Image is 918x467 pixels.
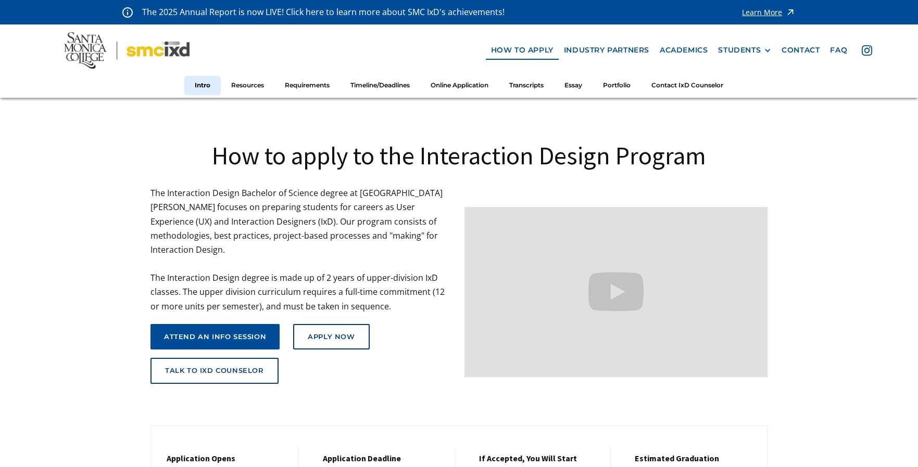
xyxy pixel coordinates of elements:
div: talk to ixd counselor [165,367,264,375]
div: STUDENTS [718,46,761,55]
a: Essay [554,76,593,95]
a: Timeline/Deadlines [340,76,420,95]
h5: Application Opens [167,453,288,463]
a: Requirements [274,76,340,95]
a: Online Application [420,76,499,95]
div: attend an info session [164,333,266,341]
a: contact [776,41,825,60]
a: Learn More [742,5,796,19]
p: The Interaction Design Bachelor of Science degree at [GEOGRAPHIC_DATA][PERSON_NAME] focuses on pr... [150,186,454,314]
a: Portfolio [593,76,641,95]
img: Santa Monica College - SMC IxD logo [64,32,190,69]
p: The 2025 Annual Report is now LIVE! Click here to learn more about SMC IxD's achievements! [142,5,506,19]
h5: Application Deadline [323,453,444,463]
div: Learn More [742,9,782,16]
h5: estimated graduation [635,453,757,463]
a: Intro [184,76,221,95]
a: faq [825,41,852,60]
a: attend an info session [150,324,280,350]
a: industry partners [559,41,655,60]
a: Contact IxD Counselor [641,76,734,95]
a: Transcripts [499,76,554,95]
div: Apply Now [308,333,355,341]
a: Academics [655,41,713,60]
h5: If Accepted, You Will Start [479,453,600,463]
div: STUDENTS [718,46,771,55]
img: icon - information - alert [122,7,133,18]
img: icon - instagram [862,45,872,56]
h1: How to apply to the Interaction Design Program [150,139,768,172]
img: icon - arrow - alert [785,5,796,19]
iframe: Design your future with a Bachelor's Degree in Interaction Design from Santa Monica College [464,207,768,377]
a: Apply Now [293,324,369,350]
a: how to apply [486,41,559,60]
a: talk to ixd counselor [150,358,279,384]
a: Resources [221,76,274,95]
